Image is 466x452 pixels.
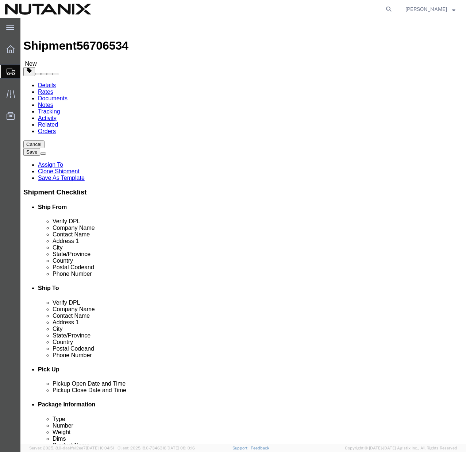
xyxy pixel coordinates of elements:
span: Server: 2025.18.0-daa1fe12ee7 [29,446,114,450]
iframe: FS Legacy Container [20,18,466,444]
button: [PERSON_NAME] [405,5,456,13]
a: Support [232,446,251,450]
span: Joseph Walden [405,5,447,13]
span: [DATE] 10:04:51 [86,446,114,450]
span: Client: 2025.18.0-7346316 [118,446,195,450]
span: Copyright © [DATE]-[DATE] Agistix Inc., All Rights Reserved [345,445,457,451]
a: Feedback [251,446,269,450]
span: [DATE] 08:10:16 [166,446,195,450]
img: logo [5,4,91,15]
